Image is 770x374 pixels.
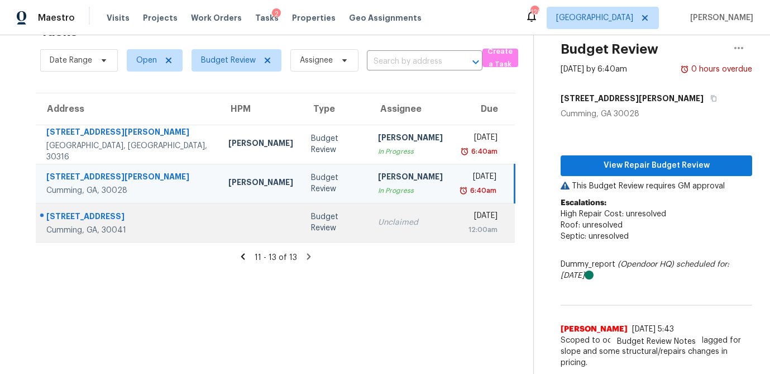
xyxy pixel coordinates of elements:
div: [DATE] [461,210,497,224]
th: Address [36,93,219,125]
p: This Budget Review requires GM approval [561,181,752,192]
span: Work Orders [191,12,242,23]
span: Tasks [255,14,279,22]
span: Create a Task [488,45,513,71]
span: Assignee [300,55,333,66]
input: Search by address [367,53,451,70]
div: [PERSON_NAME] [378,132,443,146]
button: View Repair Budget Review [561,155,752,176]
div: Budget Review [311,172,360,195]
i: (Opendoor HQ) [618,261,674,268]
button: Copy Address [704,88,719,108]
button: Create a Task [482,49,518,67]
img: Overdue Alarm Icon [459,185,468,196]
span: Scoped to odor and to hvac repairs, flagged for slope and some structural/repairs changes in pric... [561,335,752,368]
span: Budget Review [201,55,256,66]
div: [STREET_ADDRESS][PERSON_NAME] [46,171,211,185]
div: 2 [272,8,281,20]
h2: Budget Review [561,44,658,55]
span: [PERSON_NAME] [561,324,628,335]
div: [PERSON_NAME] [378,171,443,185]
div: Cumming, GA, 30041 [46,225,211,236]
button: Open [468,54,484,70]
span: Roof: unresolved [561,221,623,229]
span: Geo Assignments [349,12,422,23]
span: Properties [292,12,336,23]
span: [GEOGRAPHIC_DATA] [556,12,633,23]
span: Visits [107,12,130,23]
div: In Progress [378,146,443,157]
span: Open [136,55,157,66]
img: Overdue Alarm Icon [460,146,469,157]
h5: [STREET_ADDRESS][PERSON_NAME] [561,93,704,104]
img: Overdue Alarm Icon [680,64,689,75]
div: 6:40am [468,185,496,196]
span: View Repair Budget Review [570,159,743,173]
div: [STREET_ADDRESS] [46,211,211,225]
div: 128 [530,7,538,18]
h2: Tasks [40,26,78,37]
div: 12:00am [461,224,497,235]
div: Dummy_report [561,259,752,281]
span: Septic: unresolved [561,233,629,240]
div: Unclaimed [378,217,443,228]
span: [DATE] 5:43 [632,325,674,333]
span: Maestro [38,12,75,23]
span: [PERSON_NAME] [686,12,753,23]
div: [DATE] [461,132,497,146]
th: HPM [219,93,302,125]
b: Escalations: [561,199,606,207]
th: Due [452,93,514,125]
div: 6:40am [469,146,498,157]
th: Assignee [369,93,452,125]
div: [PERSON_NAME] [228,138,293,152]
div: In Progress [378,185,443,196]
div: 0 hours overdue [689,64,752,75]
div: [DATE] by 6:40am [561,64,627,75]
div: [PERSON_NAME] [228,177,293,191]
div: Budget Review [311,211,360,234]
span: Projects [143,12,178,23]
span: Budget Review Notes [610,336,702,347]
th: Type [302,93,369,125]
div: [GEOGRAPHIC_DATA], [GEOGRAPHIC_DATA], 30316 [46,140,211,163]
div: Cumming, GA, 30028 [46,185,211,196]
span: Date Range [50,55,92,66]
div: Budget Review [311,133,360,155]
span: High Repair Cost: unresolved [561,210,666,218]
div: [STREET_ADDRESS][PERSON_NAME] [46,126,211,140]
span: 11 - 13 of 13 [255,254,297,262]
div: Cumming, GA 30028 [561,108,752,120]
div: [DATE] [461,171,496,185]
i: scheduled for: [DATE] [561,261,729,280]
